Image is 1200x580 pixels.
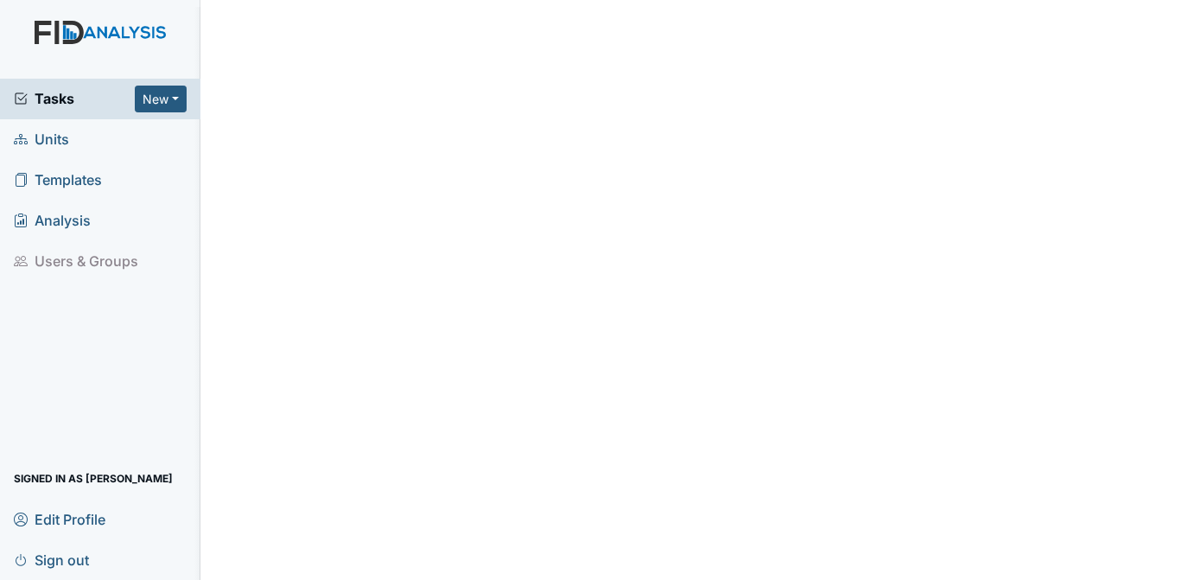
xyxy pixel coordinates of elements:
[14,88,135,109] a: Tasks
[14,506,105,532] span: Edit Profile
[14,167,102,194] span: Templates
[14,465,173,492] span: Signed in as [PERSON_NAME]
[135,86,187,112] button: New
[14,546,89,573] span: Sign out
[14,207,91,234] span: Analysis
[14,126,69,153] span: Units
